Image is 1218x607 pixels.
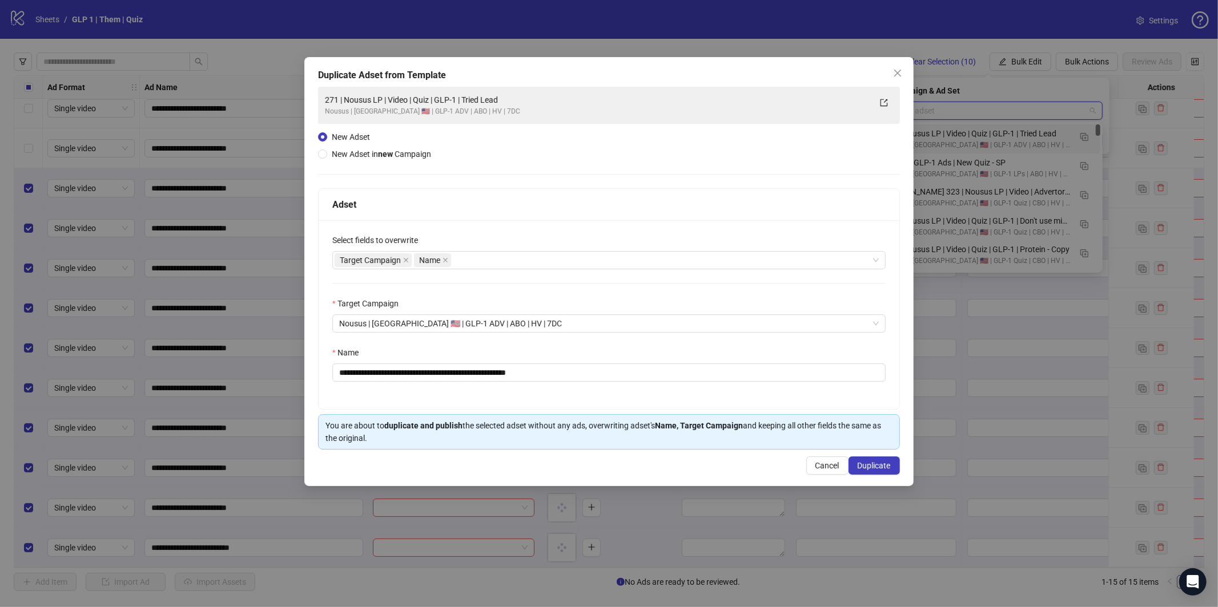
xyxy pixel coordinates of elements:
span: New Adset in Campaign [332,149,431,159]
label: Select fields to overwrite [332,234,425,246]
span: close [403,257,409,263]
div: Nousus | [GEOGRAPHIC_DATA] 🇺🇸 | GLP-1 ADV | ABO | HV | 7DC [325,106,870,117]
strong: Name, Target Campaign [655,421,743,430]
strong: duplicate and publish [384,421,463,430]
button: Cancel [806,456,849,475]
span: Cancel [815,461,839,470]
label: Target Campaign [332,297,406,310]
span: New Adset [332,132,370,141]
span: close [443,257,448,263]
span: export [880,99,888,107]
span: Target Campaign [340,254,401,266]
div: 271 | Nousus LP | Video | Quiz | GLP-1 | Tried Lead [325,94,870,106]
div: Duplicate Adset from Template [318,68,900,82]
strong: new [378,149,393,159]
span: close [893,68,902,78]
div: Open Intercom Messenger [1179,568,1207,596]
div: You are about to the selected adset without any ads, overwriting adset's and keeping all other fi... [325,419,893,444]
span: Name [419,254,440,266]
div: Adset [332,197,886,212]
button: Duplicate [849,456,900,475]
span: Name [414,253,451,267]
span: Duplicate [858,461,891,470]
span: Nousus | USA 🇺🇸 | GLP-1 ADV | ABO | HV | 7DC [339,315,879,332]
button: Close [889,64,907,82]
span: Target Campaign [335,253,412,267]
input: Name [332,363,886,382]
label: Name [332,346,366,359]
